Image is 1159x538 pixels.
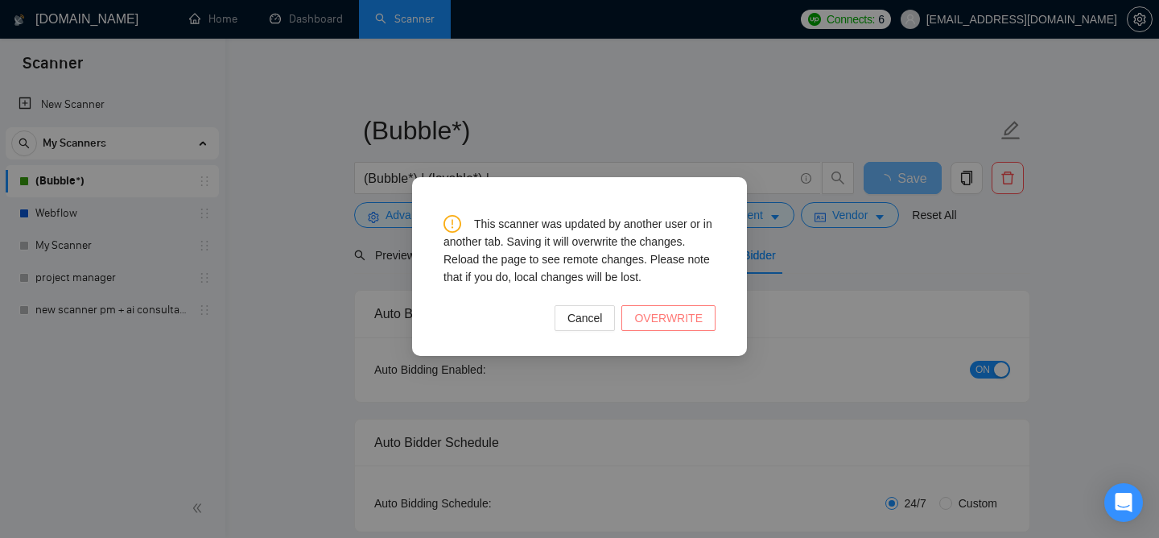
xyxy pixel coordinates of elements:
div: Open Intercom Messenger [1104,483,1143,522]
span: exclamation-circle [443,215,461,233]
button: OVERWRITE [621,305,716,331]
span: Cancel [567,309,603,327]
button: Cancel [555,305,616,331]
span: OVERWRITE [634,309,703,327]
div: This scanner was updated by another user or in another tab. Saving it will overwrite the changes.... [443,215,716,286]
